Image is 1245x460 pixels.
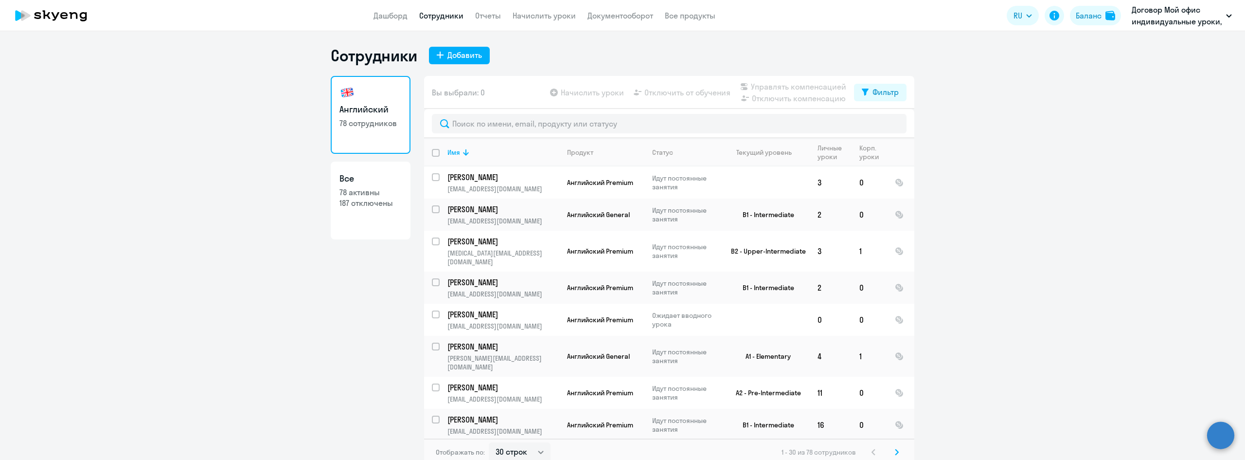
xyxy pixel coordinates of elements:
span: Английский General [567,352,630,361]
p: [PERSON_NAME] [447,236,557,247]
span: Отображать по: [436,448,485,457]
p: [EMAIL_ADDRESS][DOMAIN_NAME] [447,290,559,298]
span: Английский Premium [567,283,633,292]
td: B1 - Intermediate [719,272,810,304]
td: B2 - Upper-Intermediate [719,231,810,272]
td: 16 [810,409,852,441]
p: [MEDICAL_DATA][EMAIL_ADDRESS][DOMAIN_NAME] [447,249,559,266]
td: A2 - Pre-Intermediate [719,377,810,409]
div: Имя [447,148,460,157]
p: [PERSON_NAME] [447,172,557,183]
div: Продукт [567,148,593,157]
a: Все продукты [665,11,715,20]
a: [PERSON_NAME] [447,204,559,215]
td: 0 [852,199,887,231]
td: 3 [810,166,852,199]
a: Начислить уроки [513,11,576,20]
span: Вы выбрали: 0 [432,87,485,98]
p: Идут постоянные занятия [652,384,719,402]
div: Статус [652,148,719,157]
p: 78 сотрудников [339,118,402,129]
p: [PERSON_NAME] [447,309,557,320]
a: Отчеты [475,11,501,20]
p: Ожидает вводного урока [652,311,719,329]
p: [PERSON_NAME] [447,277,557,288]
span: 1 - 30 из 78 сотрудников [782,448,856,457]
div: Корп. уроки [859,144,887,161]
p: [EMAIL_ADDRESS][DOMAIN_NAME] [447,322,559,331]
div: Фильтр [872,86,899,98]
button: RU [1007,6,1039,25]
p: [PERSON_NAME] [447,414,557,425]
div: Личные уроки [818,144,845,161]
p: [PERSON_NAME][EMAIL_ADDRESS][DOMAIN_NAME] [447,354,559,371]
button: Договор Мой офис индивидуальные уроки, НОВЫЕ ОБЛАЧНЫЕ ТЕХНОЛОГИИ, ООО [1127,4,1237,27]
span: Английский Premium [567,388,633,397]
p: Идут постоянные занятия [652,174,719,191]
div: Добавить [447,49,482,61]
span: Английский General [567,210,630,219]
td: 0 [852,272,887,304]
p: Идут постоянные занятия [652,416,719,434]
td: B1 - Intermediate [719,199,810,231]
p: [EMAIL_ADDRESS][DOMAIN_NAME] [447,395,559,404]
div: Баланс [1076,10,1102,21]
a: [PERSON_NAME] [447,309,559,320]
p: 78 активны [339,187,402,198]
div: Продукт [567,148,644,157]
a: Английский78 сотрудников [331,76,410,154]
a: [PERSON_NAME] [447,172,559,183]
td: 3 [810,231,852,272]
td: 1 [852,336,887,377]
span: RU [1014,10,1022,21]
div: Текущий уровень [727,148,809,157]
td: 0 [852,377,887,409]
a: Дашборд [373,11,408,20]
div: Текущий уровень [736,148,792,157]
a: [PERSON_NAME] [447,414,559,425]
td: 0 [852,166,887,199]
h1: Сотрудники [331,46,417,65]
h3: Английский [339,103,402,116]
p: [PERSON_NAME] [447,341,557,352]
span: Английский Premium [567,421,633,429]
p: [PERSON_NAME] [447,382,557,393]
p: Идут постоянные занятия [652,279,719,296]
button: Добавить [429,47,490,64]
td: 2 [810,199,852,231]
button: Фильтр [854,84,907,101]
td: A1 - Elementary [719,336,810,377]
p: Договор Мой офис индивидуальные уроки, НОВЫЕ ОБЛАЧНЫЕ ТЕХНОЛОГИИ, ООО [1132,4,1222,27]
a: [PERSON_NAME] [447,341,559,352]
p: Идут постоянные занятия [652,242,719,260]
td: 0 [852,409,887,441]
a: [PERSON_NAME] [447,382,559,393]
div: Имя [447,148,559,157]
p: Идут постоянные занятия [652,348,719,365]
td: 1 [852,231,887,272]
a: Сотрудники [419,11,463,20]
p: [EMAIL_ADDRESS][DOMAIN_NAME] [447,427,559,436]
span: Английский Premium [567,178,633,187]
td: 2 [810,272,852,304]
td: 4 [810,336,852,377]
a: Все78 активны187 отключены [331,162,410,239]
p: [EMAIL_ADDRESS][DOMAIN_NAME] [447,184,559,193]
p: Идут постоянные занятия [652,206,719,223]
td: 11 [810,377,852,409]
p: [PERSON_NAME] [447,204,557,215]
span: Английский Premium [567,315,633,324]
td: B1 - Intermediate [719,409,810,441]
td: 0 [810,304,852,336]
div: Статус [652,148,673,157]
p: [EMAIL_ADDRESS][DOMAIN_NAME] [447,217,559,225]
img: english [339,85,355,100]
a: Документооборот [587,11,653,20]
td: 0 [852,304,887,336]
a: [PERSON_NAME] [447,236,559,247]
button: Балансbalance [1070,6,1121,25]
h3: Все [339,172,402,185]
a: [PERSON_NAME] [447,277,559,288]
div: Личные уроки [818,144,851,161]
